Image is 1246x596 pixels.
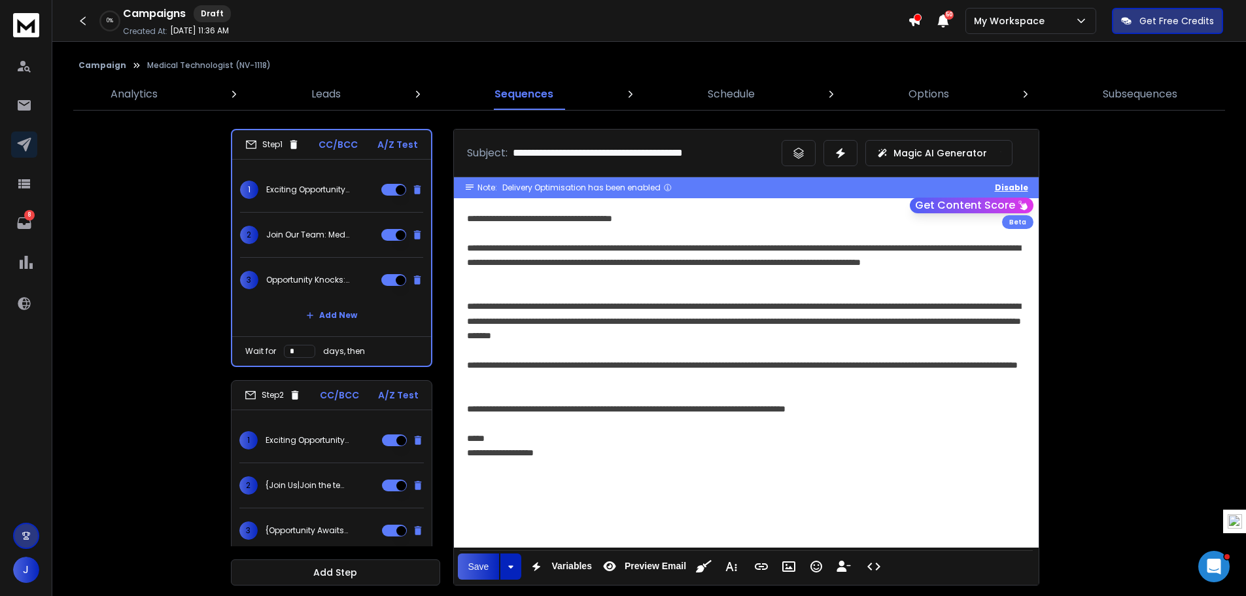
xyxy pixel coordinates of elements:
[1139,14,1214,27] p: Get Free Credits
[944,10,954,20] span: 50
[378,389,419,402] p: A/Z Test
[239,521,258,540] span: 3
[477,183,497,193] span: Note:
[901,79,957,110] a: Options
[239,476,258,495] span: 2
[549,561,595,572] span: Variables
[194,5,231,22] div: Draft
[266,275,350,285] p: Opportunity Knocks: Medical Technologist
[1103,86,1177,102] p: Subsequences
[910,198,1033,213] button: Get Content Score
[266,525,349,536] p: {Opportunity Awaits|Exciting Opportunity|A Great Opportunity|Job Alert|Don't Miss Out}: Medical T...
[266,435,349,446] p: Exciting Opportunity: Medical Technologist
[123,6,186,22] h1: Campaigns
[502,183,672,193] div: Delivery Optimisation has been enabled
[240,271,258,289] span: 3
[597,553,689,580] button: Preview Email
[111,86,158,102] p: Analytics
[377,138,418,151] p: A/Z Test
[170,26,229,36] p: [DATE] 11:36 AM
[13,557,39,583] button: J
[24,210,35,220] p: 8
[622,561,689,572] span: Preview Email
[893,147,987,160] p: Magic AI Generator
[303,79,349,110] a: Leads
[11,210,37,236] a: 8
[861,553,886,580] button: Code View
[494,86,553,102] p: Sequences
[311,86,341,102] p: Leads
[266,480,349,491] p: {Join Us|Join the team}: Medical Technologist Position Available
[103,79,165,110] a: Analytics
[240,181,258,199] span: 1
[13,13,39,37] img: logo
[320,389,359,402] p: CC/BCC
[691,553,716,580] button: Clean HTML
[231,559,440,586] button: Add Step
[245,346,276,357] p: Wait for
[1198,551,1230,582] iframe: Intercom live chat
[865,140,1012,166] button: Magic AI Generator
[487,79,561,110] a: Sequences
[319,138,358,151] p: CC/BCC
[831,553,856,580] button: Insert Unsubscribe Link
[995,183,1028,193] button: Disable
[245,139,300,150] div: Step 1
[524,553,595,580] button: Variables
[107,17,113,25] p: 0 %
[78,60,126,71] button: Campaign
[296,302,368,328] button: Add New
[239,431,258,449] span: 1
[1095,79,1185,110] a: Subsequences
[147,60,271,71] p: Medical Technologist (NV-1118)
[458,553,500,580] button: Save
[231,129,432,367] li: Step1CC/BCCA/Z Test1Exciting Opportunity: Medical Technologist2Join Our Team: Medical Technologis...
[776,553,801,580] button: Insert Image (Ctrl+P)
[240,226,258,244] span: 2
[719,553,744,580] button: More Text
[266,184,350,195] p: Exciting Opportunity: Medical Technologist
[123,26,167,37] p: Created At:
[467,145,508,161] p: Subject:
[909,86,949,102] p: Options
[804,553,829,580] button: Emoticons
[708,86,755,102] p: Schedule
[1112,8,1223,34] button: Get Free Credits
[749,553,774,580] button: Insert Link (Ctrl+K)
[974,14,1050,27] p: My Workspace
[700,79,763,110] a: Schedule
[245,389,301,401] div: Step 2
[266,230,350,240] p: Join Our Team: Medical Technologist Position
[1002,215,1033,229] div: Beta
[323,346,365,357] p: days, then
